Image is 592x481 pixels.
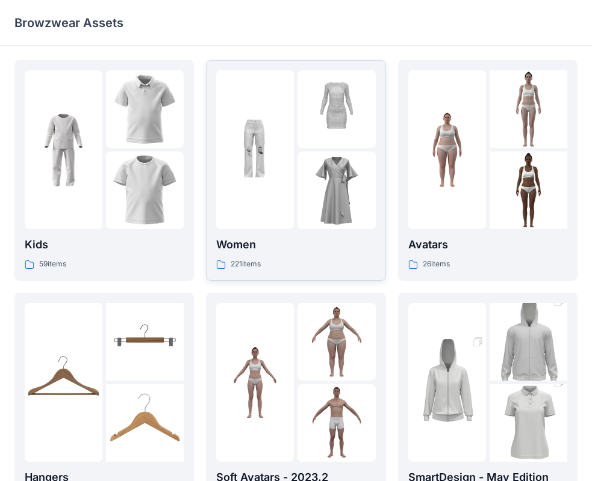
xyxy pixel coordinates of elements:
img: folder 3 [298,384,375,462]
img: folder 2 [298,70,375,148]
img: folder 2 [490,70,567,148]
img: folder 1 [25,111,102,189]
img: folder 1 [408,324,486,441]
img: folder 2 [106,303,184,381]
img: folder 2 [106,70,184,148]
a: folder 1folder 2folder 3Avatars26items [398,60,578,281]
img: folder 1 [216,343,294,421]
a: folder 1folder 2folder 3Kids59items [14,60,194,281]
p: Women [216,236,375,253]
img: folder 2 [490,284,567,400]
img: folder 1 [25,343,102,421]
img: folder 3 [106,152,184,229]
img: folder 2 [298,303,375,381]
p: 59 items [39,258,66,271]
img: folder 3 [106,384,184,462]
img: folder 1 [408,111,486,189]
p: 26 items [423,258,450,271]
p: 221 items [231,258,261,271]
img: folder 3 [298,152,375,229]
p: Kids [25,236,184,253]
img: folder 1 [216,111,294,189]
img: folder 3 [490,152,567,229]
p: Avatars [408,236,567,253]
a: folder 1folder 2folder 3Women221items [206,60,385,281]
p: Browzwear Assets [14,14,123,31]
